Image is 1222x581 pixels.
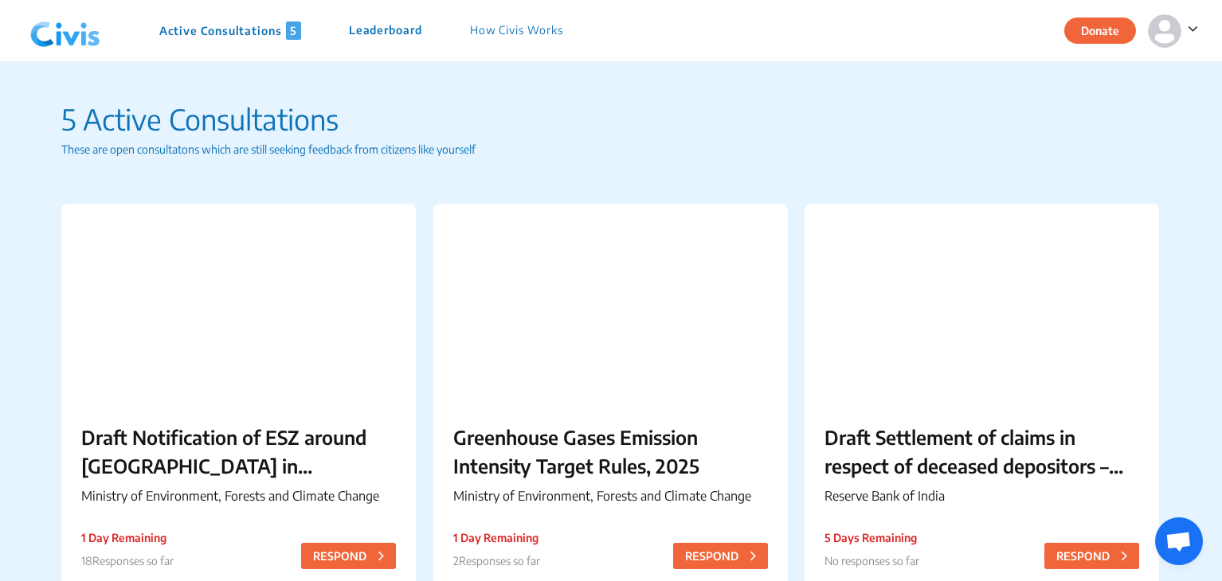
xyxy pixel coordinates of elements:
[453,552,540,569] p: 2
[1044,543,1139,569] button: RESPOND
[81,552,174,569] p: 18
[81,529,174,546] p: 1 Day Remaining
[1148,14,1181,48] img: person-default.svg
[824,529,919,546] p: 5 Days Remaining
[453,486,768,505] p: Ministry of Environment, Forests and Climate Change
[1155,517,1203,565] a: Open chat
[61,98,1161,141] p: 5 Active Consultations
[349,21,422,40] p: Leaderboard
[92,554,174,567] span: Responses so far
[824,423,1139,480] p: Draft Settlement of claims in respect of deceased depositors – Simplification of Procedure
[286,21,301,40] span: 5
[1064,18,1136,44] button: Donate
[81,486,396,505] p: Ministry of Environment, Forests and Climate Change
[81,423,396,480] p: Draft Notification of ESZ around [GEOGRAPHIC_DATA] in [GEOGRAPHIC_DATA]
[824,554,919,567] span: No responses so far
[459,554,540,567] span: Responses so far
[301,543,396,569] button: RESPOND
[453,423,768,480] p: Greenhouse Gases Emission Intensity Target Rules, 2025
[673,543,768,569] button: RESPOND
[470,21,563,40] p: How Civis Works
[159,21,301,40] p: Active Consultations
[453,529,540,546] p: 1 Day Remaining
[1064,21,1148,37] a: Donate
[61,141,1161,158] p: These are open consultatons which are still seeking feedback from citizens like yourself
[824,486,1139,505] p: Reserve Bank of India
[24,7,107,55] img: navlogo.png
